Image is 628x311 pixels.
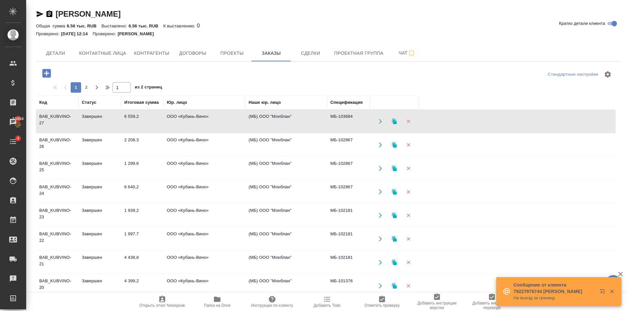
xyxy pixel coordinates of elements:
td: (МБ) ООО "Монблан" [245,110,327,133]
td: BAB_KUBVINO-27 [36,110,78,133]
span: Договоры [177,49,208,57]
td: (МБ) ООО "Монблан" [245,180,327,203]
a: 4 [2,133,25,150]
td: МБ-102181 [327,204,370,227]
div: Юр. лицо [167,99,187,106]
span: Настроить таблицу [600,67,616,82]
button: Удалить [402,279,415,292]
span: Чат [391,49,423,57]
button: Клонировать [388,115,401,128]
button: Удалить [402,185,415,198]
span: из 2 страниц [135,83,162,93]
span: Добавить Todo [314,303,340,308]
td: ООО «Кубань-Вино» [164,133,245,156]
span: Кратко детали клиента [559,20,605,27]
td: МБ-102867 [327,133,370,156]
td: 1 997,7 [121,227,164,250]
button: Открыть отчет Newspeak [135,293,190,311]
span: Проекты [216,49,248,57]
button: Клонировать [388,256,401,269]
button: 2 [81,82,92,93]
button: Инструкции по клиенту [245,293,300,311]
div: Итоговая сумма [124,99,159,106]
td: (МБ) ООО "Монблан" [245,251,327,274]
button: Открыть [374,279,387,292]
span: 2 [81,84,92,91]
div: 0 [36,22,621,30]
button: Открыть [374,138,387,151]
td: Завершен [78,157,121,180]
p: [DATE] 12:14 [61,31,93,36]
td: ООО «Кубань-Вино» [164,157,245,180]
button: Клонировать [388,138,401,151]
p: Проверено: [36,31,61,36]
button: Клонировать [388,279,401,292]
button: Добавить Todo [300,293,355,311]
p: На выезд за границу [514,295,595,301]
span: Открыть отчет Newspeak [139,303,185,308]
p: Выставлено: [101,23,129,28]
p: 6.56 тыс. RUB [129,23,163,28]
button: Открыть [374,232,387,245]
button: Добавить инструкции перевода [464,293,519,311]
td: (МБ) ООО "Монблан" [245,204,327,227]
button: Открыть [374,185,387,198]
td: Завершен [78,180,121,203]
button: Открыть [374,256,387,269]
div: Код [39,99,47,106]
button: Клонировать [388,209,401,222]
td: ООО «Кубань-Вино» [164,274,245,297]
td: 6 559,2 [121,110,164,133]
td: МБ-102181 [327,251,370,274]
button: Закрыть [605,288,619,294]
td: 1 299,6 [121,157,164,180]
a: 13454 [2,114,25,130]
button: Открыть в новой вкладке [596,285,611,301]
td: BAB_KUBVINO-21 [36,251,78,274]
button: Удалить [402,115,415,128]
button: Открыть [374,162,387,175]
td: 2 208,3 [121,133,164,156]
td: МБ-101376 [327,274,370,297]
button: Открыть [374,209,387,222]
button: Папка на Drive [190,293,245,311]
td: BAB_KUBVINO-23 [36,204,78,227]
span: Контрагенты [134,49,169,57]
p: Проверено: [93,31,118,36]
a: [PERSON_NAME] [56,9,121,18]
button: Скопировать ссылку для ЯМессенджера [36,10,44,18]
span: Проектная группа [334,49,383,57]
td: МБ-103684 [327,110,370,133]
span: 13454 [9,116,27,122]
td: Завершен [78,110,121,133]
div: split button [546,70,600,80]
td: МБ-102867 [327,180,370,203]
p: 6.56 тыс. RUB [67,23,101,28]
div: Статус [82,99,96,106]
span: Детали [40,49,71,57]
td: BAB_KUBVINO-20 [36,274,78,297]
td: ООО «Кубань-Вино» [164,204,245,227]
svg: Подписаться [408,49,415,57]
td: (МБ) ООО "Монблан" [245,274,327,297]
td: МБ-102181 [327,227,370,250]
td: 4 438,8 [121,251,164,274]
span: Контактные лица [79,49,126,57]
div: Наше юр. лицо [249,99,281,106]
td: 1 939,2 [121,204,164,227]
p: К выставлению: [163,23,197,28]
button: Удалить [402,232,415,245]
span: Отметить проверку [364,303,399,308]
p: [PERSON_NAME] [118,31,159,36]
button: Клонировать [388,162,401,175]
p: Общая сумма [36,23,67,28]
span: Папка на Drive [204,303,231,308]
p: Сообщение от клиента 79227976744 [PERSON_NAME] [514,282,595,295]
button: Клонировать [388,185,401,198]
button: 🙏 [605,275,621,291]
td: Завершен [78,274,121,297]
button: Добавить инструкции верстки [410,293,464,311]
td: (МБ) ООО "Монблан" [245,227,327,250]
td: ООО «Кубань-Вино» [164,110,245,133]
td: ООО «Кубань-Вино» [164,227,245,250]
